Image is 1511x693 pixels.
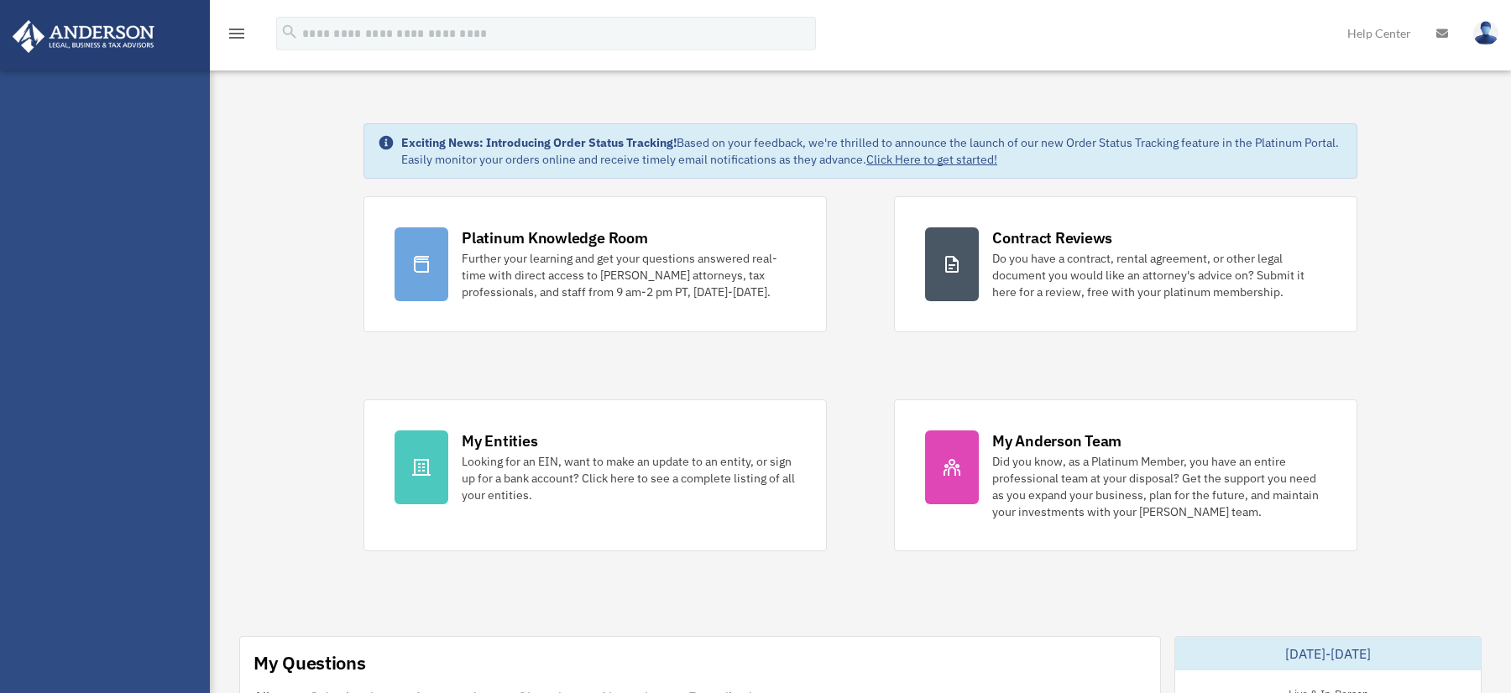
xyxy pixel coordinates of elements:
[992,250,1326,300] div: Do you have a contract, rental agreement, or other legal document you would like an attorney's ad...
[401,135,677,150] strong: Exciting News: Introducing Order Status Tracking!
[992,453,1326,520] div: Did you know, as a Platinum Member, you have an entire professional team at your disposal? Get th...
[1473,21,1498,45] img: User Pic
[462,453,796,503] div: Looking for an EIN, want to make an update to an entity, or sign up for a bank account? Click her...
[227,23,247,44] i: menu
[8,20,159,53] img: Anderson Advisors Platinum Portal
[254,650,366,675] div: My Questions
[401,134,1343,168] div: Based on your feedback, we're thrilled to announce the launch of our new Order Status Tracking fe...
[227,29,247,44] a: menu
[894,196,1357,332] a: Contract Reviews Do you have a contract, rental agreement, or other legal document you would like...
[462,430,537,451] div: My Entities
[363,196,827,332] a: Platinum Knowledge Room Further your learning and get your questions answered real-time with dire...
[280,23,299,41] i: search
[894,399,1357,551] a: My Anderson Team Did you know, as a Platinum Member, you have an entire professional team at your...
[1175,637,1481,670] div: [DATE]-[DATE]
[363,399,827,551] a: My Entities Looking for an EIN, want to make an update to an entity, or sign up for a bank accoun...
[992,227,1112,248] div: Contract Reviews
[462,250,796,300] div: Further your learning and get your questions answered real-time with direct access to [PERSON_NAM...
[866,152,997,167] a: Click Here to get started!
[462,227,648,248] div: Platinum Knowledge Room
[992,430,1121,451] div: My Anderson Team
